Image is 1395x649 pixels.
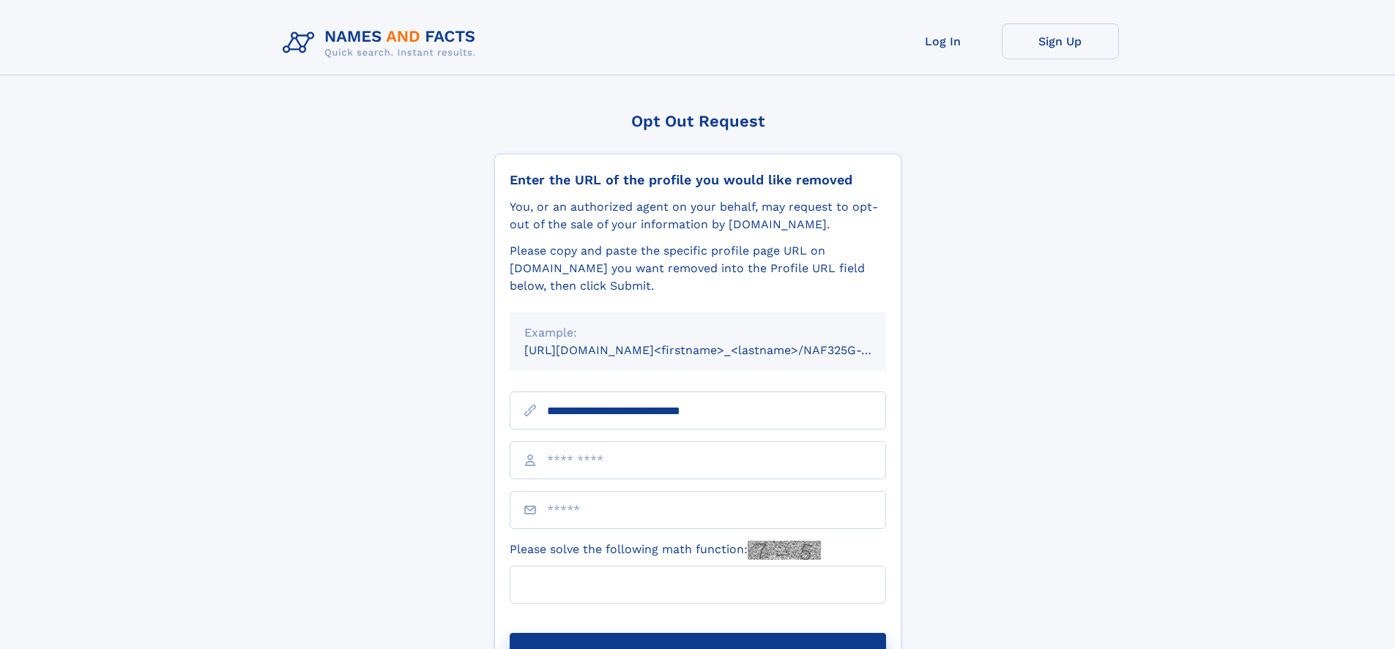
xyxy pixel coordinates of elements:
a: Log In [885,23,1002,59]
div: Please copy and paste the specific profile page URL on [DOMAIN_NAME] you want removed into the Pr... [510,242,886,295]
label: Please solve the following math function: [510,541,821,560]
div: Enter the URL of the profile you would like removed [510,172,886,188]
div: Example: [524,324,871,342]
img: Logo Names and Facts [277,23,488,63]
small: [URL][DOMAIN_NAME]<firstname>_<lastname>/NAF325G-xxxxxxxx [524,343,914,357]
a: Sign Up [1002,23,1119,59]
div: You, or an authorized agent on your behalf, may request to opt-out of the sale of your informatio... [510,198,886,233]
div: Opt Out Request [494,112,901,130]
